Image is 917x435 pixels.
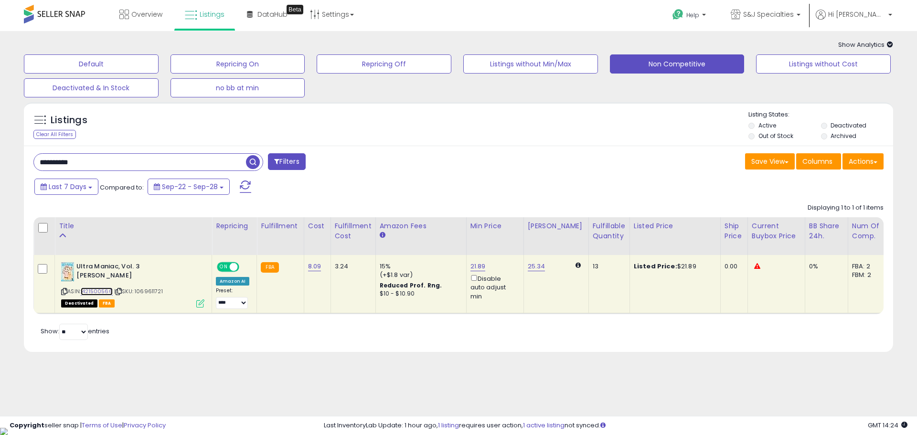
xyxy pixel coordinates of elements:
div: Title [59,221,208,231]
div: Clear All Filters [33,130,76,139]
span: OFF [238,263,253,271]
button: Default [24,54,159,74]
div: seller snap | | [10,421,166,430]
a: 1421500566 [81,287,113,296]
div: Preset: [216,287,249,309]
a: Privacy Policy [124,421,166,430]
span: ON [218,263,230,271]
div: 3.24 [335,262,368,271]
h5: Listings [51,114,87,127]
span: FBA [99,299,115,308]
button: Filters [268,153,305,170]
div: 13 [593,262,622,271]
b: Ultra Maniac, Vol. 3 [PERSON_NAME] [76,262,192,282]
label: Archived [831,132,856,140]
span: Show Analytics [838,40,893,49]
span: 2025-10-8 14:24 GMT [868,421,907,430]
div: [PERSON_NAME] [528,221,585,231]
button: Repricing On [171,54,305,74]
span: DataHub [257,10,288,19]
span: | SKU: 1069611721 [114,287,163,295]
div: Num of Comp. [852,221,887,241]
b: Listed Price: [634,262,677,271]
span: Compared to: [100,183,144,192]
button: Non Competitive [610,54,745,74]
label: Deactivated [831,121,866,129]
div: FBM: 2 [852,271,884,279]
button: Deactivated & In Stock [24,78,159,97]
div: 0.00 [725,262,740,271]
div: Tooltip anchor [287,5,303,14]
p: Listing States: [748,110,893,119]
button: Repricing Off [317,54,451,74]
div: Fulfillment Cost [335,221,372,241]
b: Reduced Prof. Rng. [380,281,442,289]
a: 8.09 [308,262,321,271]
div: (+$1.8 var) [380,271,459,279]
div: 15% [380,262,459,271]
div: Current Buybox Price [752,221,801,241]
img: 51D7V7hrz-L._SL40_.jpg [61,262,74,281]
small: FBA [261,262,278,273]
a: Hi [PERSON_NAME] [816,10,892,31]
button: Listings without Cost [756,54,891,74]
div: Ship Price [725,221,744,241]
div: Disable auto adjust min [470,273,516,301]
div: 0% [809,262,841,271]
div: $21.89 [634,262,713,271]
button: Actions [842,153,884,170]
a: 1 active listing [523,421,565,430]
span: Listings [200,10,224,19]
button: Sep-22 - Sep-28 [148,179,230,195]
div: Displaying 1 to 1 of 1 items [808,203,884,212]
div: $10 - $10.90 [380,290,459,298]
span: Hi [PERSON_NAME] [828,10,885,19]
div: Cost [308,221,327,231]
div: Repricing [216,221,253,231]
i: Get Help [672,9,684,21]
button: Listings without Min/Max [463,54,598,74]
span: Last 7 Days [49,182,86,191]
div: Fulfillment [261,221,299,231]
span: Show: entries [41,327,109,336]
div: Min Price [470,221,520,231]
button: no bb at min [171,78,305,97]
div: BB Share 24h. [809,221,844,241]
span: S&J Specialties [743,10,794,19]
div: FBA: 2 [852,262,884,271]
span: Sep-22 - Sep-28 [162,182,218,191]
a: 21.89 [470,262,486,271]
a: 25.34 [528,262,545,271]
a: 1 listing [438,421,459,430]
div: ASIN: [61,262,204,307]
label: Out of Stock [758,132,793,140]
a: Help [665,1,715,31]
button: Save View [745,153,795,170]
label: Active [758,121,776,129]
span: All listings that are unavailable for purchase on Amazon for any reason other than out-of-stock [61,299,97,308]
span: Overview [131,10,162,19]
div: Listed Price [634,221,716,231]
button: Columns [796,153,841,170]
div: Fulfillable Quantity [593,221,626,241]
button: Last 7 Days [34,179,98,195]
small: Amazon Fees. [380,231,385,240]
a: Terms of Use [82,421,122,430]
div: Amazon AI [216,277,249,286]
span: Columns [802,157,832,166]
div: Last InventoryLab Update: 1 hour ago, requires user action, not synced. [324,421,907,430]
div: Amazon Fees [380,221,462,231]
strong: Copyright [10,421,44,430]
span: Help [686,11,699,19]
